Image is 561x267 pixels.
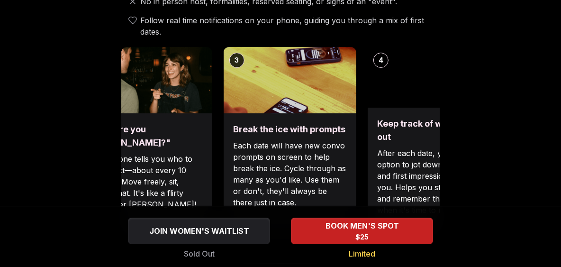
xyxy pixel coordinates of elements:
[355,232,369,242] span: $25
[291,218,433,244] button: BOOK MEN'S SPOT - Limited
[147,225,251,237] span: JOIN WOMEN'S WAITLIST
[89,123,203,149] h3: "Hey, are you [PERSON_NAME]?"
[229,53,244,68] div: 3
[233,140,347,208] p: Each date will have new convo prompts on screen to help break the ice. Cycle through as many as y...
[128,218,270,244] button: JOIN WOMEN'S WAITLIST - Sold Out
[368,47,500,108] img: Keep track of who stood out
[224,47,356,113] img: Break the ice with prompts
[233,123,347,136] h3: Break the ice with prompts
[377,147,491,227] p: After each date, you'll have the option to jot down quick notes and first impressions. Just for y...
[373,53,389,68] div: 4
[80,47,212,113] img: "Hey, are you Max?"
[184,248,215,259] span: Sold Out
[89,153,203,210] p: Your phone tells you who to meet next—about every 10 minutes. Move freely, sit, stand, chat. It's...
[349,248,375,259] span: Limited
[140,15,436,37] span: Follow real time notifications on your phone, guiding you through a mix of first dates.
[324,220,401,231] span: BOOK MEN'S SPOT
[377,117,491,144] h3: Keep track of who stood out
